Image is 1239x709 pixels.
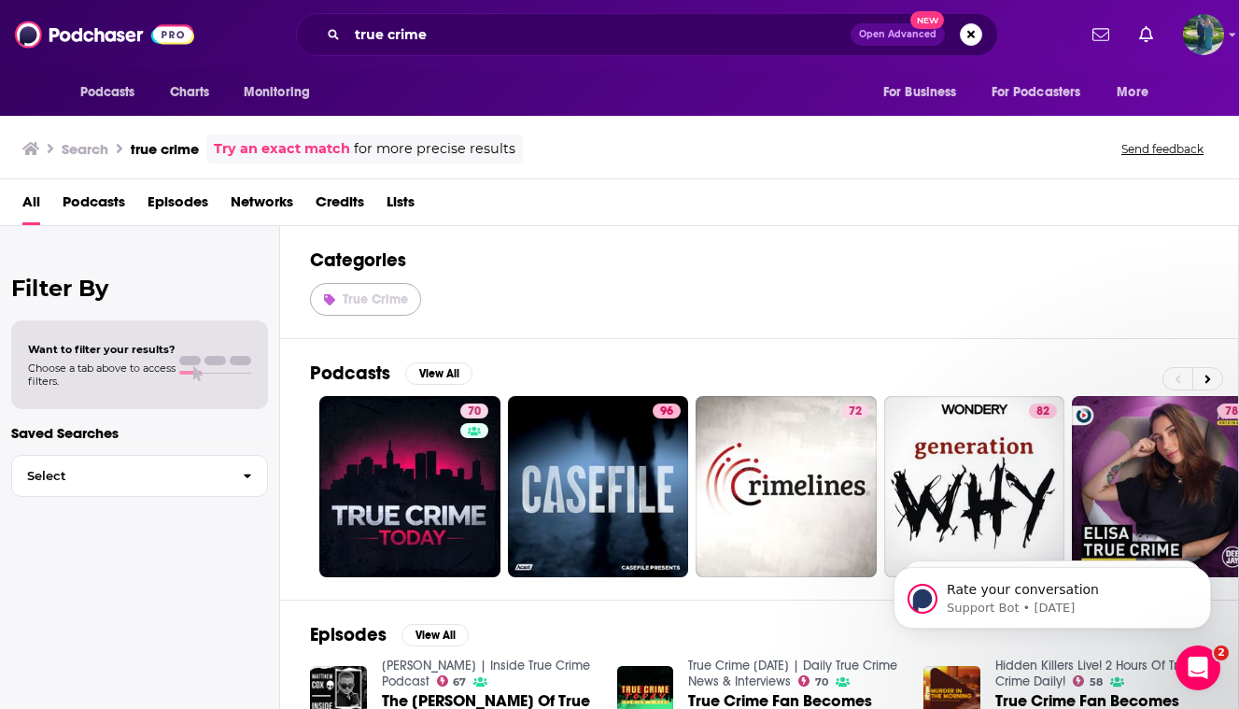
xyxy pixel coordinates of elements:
[401,624,469,646] button: View All
[310,362,472,385] a: PodcastsView All
[310,623,469,646] a: EpisodesView All
[468,403,481,421] span: 70
[910,11,944,29] span: New
[63,187,125,225] a: Podcasts
[310,362,390,385] h2: Podcasts
[859,30,936,39] span: Open Advanced
[347,20,851,50] input: Search podcasts, credits, & more...
[1073,675,1103,687] a: 58
[453,678,466,687] span: 67
[310,283,421,316] a: True Crime
[28,343,176,356] span: Want to filter your results?
[22,187,40,225] a: All
[62,140,108,158] h3: Search
[1183,14,1224,55] img: User Profile
[387,187,415,225] a: Lists
[1176,645,1220,690] iframe: Intercom live chat
[688,658,897,689] a: True Crime Today | Daily True Crime News & Interviews
[508,396,689,577] a: 96
[170,79,210,106] span: Charts
[67,75,160,110] button: open menu
[405,362,472,385] button: View All
[148,187,208,225] a: Episodes
[1085,19,1117,50] a: Show notifications dropdown
[12,470,228,482] span: Select
[660,403,673,421] span: 96
[841,404,869,418] a: 72
[1029,404,1057,418] a: 82
[343,291,408,307] span: True Crime
[244,79,310,106] span: Monitoring
[11,275,268,302] h2: Filter By
[1116,141,1209,157] button: Send feedback
[28,362,176,388] span: Choose a tab above to access filters.
[1090,678,1103,687] span: 58
[15,17,194,52] img: Podchaser - Follow, Share and Rate Podcasts
[382,658,590,689] a: Matthew Cox | Inside True Crime Podcast
[979,75,1108,110] button: open menu
[870,75,980,110] button: open menu
[131,140,199,158] h3: true crime
[437,675,467,687] a: 67
[1183,14,1224,55] span: Logged in as MegBeccari
[884,396,1065,577] a: 82
[296,13,998,56] div: Search podcasts, credits, & more...
[231,75,334,110] button: open menu
[866,528,1239,659] iframe: Intercom notifications message
[310,623,387,646] h2: Episodes
[1117,79,1148,106] span: More
[1214,645,1229,660] span: 2
[319,396,500,577] a: 70
[214,138,350,160] a: Try an exact match
[310,248,1208,272] h2: Categories
[1104,75,1172,110] button: open menu
[158,75,221,110] a: Charts
[11,455,268,497] button: Select
[1225,403,1238,421] span: 78
[1036,403,1049,421] span: 82
[316,187,364,225] a: Credits
[1132,19,1161,50] a: Show notifications dropdown
[849,403,862,421] span: 72
[798,675,828,687] a: 70
[883,79,957,106] span: For Business
[696,396,877,577] a: 72
[460,404,488,418] a: 70
[851,23,945,46] button: Open AdvancedNew
[992,79,1081,106] span: For Podcasters
[815,678,828,687] span: 70
[11,424,268,442] p: Saved Searches
[653,404,681,418] a: 96
[1183,14,1224,55] button: Show profile menu
[354,138,515,160] span: for more precise results
[80,79,135,106] span: Podcasts
[995,658,1192,689] a: Hidden Killers Live! 2 Hours Of True Crime Daily!
[231,187,293,225] a: Networks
